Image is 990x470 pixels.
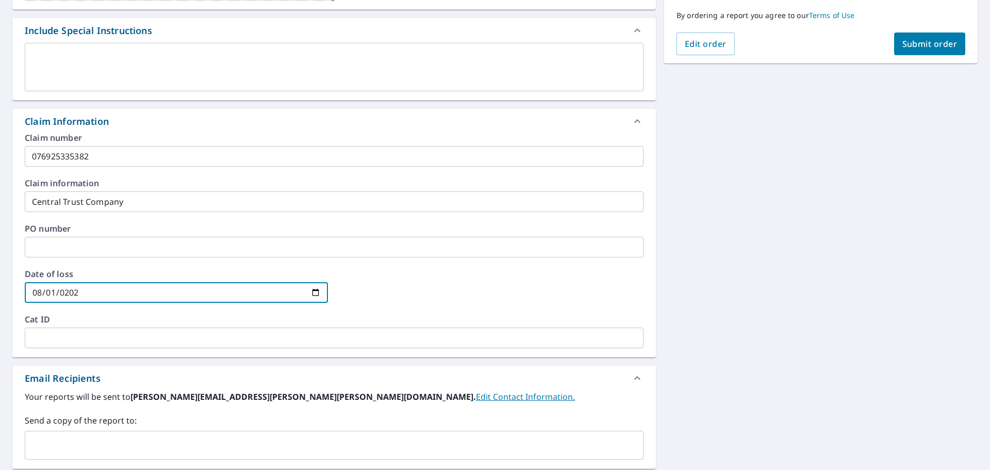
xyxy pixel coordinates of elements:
[676,33,735,55] button: Edit order
[809,10,855,20] a: Terms of Use
[25,414,643,427] label: Send a copy of the report to:
[25,315,643,323] label: Cat ID
[25,134,643,142] label: Claim number
[130,391,476,402] b: [PERSON_NAME][EMAIL_ADDRESS][PERSON_NAME][PERSON_NAME][DOMAIN_NAME].
[902,38,958,50] span: Submit order
[676,11,965,20] p: By ordering a report you agree to our
[12,18,656,43] div: Include Special Instructions
[25,391,643,403] label: Your reports will be sent to
[25,24,152,38] div: Include Special Instructions
[25,115,109,128] div: Claim Information
[25,270,328,278] label: Date of loss
[25,224,643,233] label: PO number
[25,371,101,385] div: Email Recipients
[476,391,575,402] a: EditContactInfo
[685,38,727,50] span: Edit order
[12,366,656,391] div: Email Recipients
[894,33,966,55] button: Submit order
[12,109,656,134] div: Claim Information
[25,179,643,187] label: Claim information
